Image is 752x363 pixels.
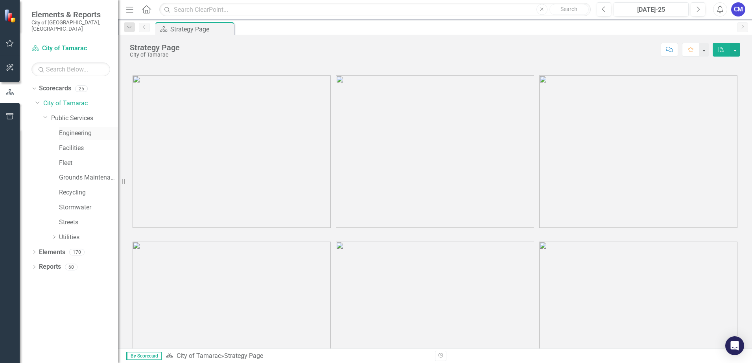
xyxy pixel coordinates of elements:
[130,52,180,58] div: City of Tamarac
[177,352,221,359] a: City of Tamarac
[126,352,162,360] span: By Scorecard
[170,24,232,34] div: Strategy Page
[59,159,118,168] a: Fleet
[130,43,180,52] div: Strategy Page
[59,144,118,153] a: Facilities
[616,5,686,15] div: [DATE]-25
[4,9,18,23] img: ClearPoint Strategy
[59,218,118,227] a: Streets
[224,352,263,359] div: Strategy Page
[43,99,118,108] a: City of Tamarac
[159,3,591,16] input: Search ClearPoint...
[39,248,65,257] a: Elements
[725,336,744,355] div: Open Intercom Messenger
[59,188,118,197] a: Recycling
[69,249,85,255] div: 170
[65,264,77,270] div: 60
[133,75,331,228] img: tamarac1%20v3.png
[59,129,118,138] a: Engineering
[31,44,110,53] a: City of Tamarac
[75,85,88,92] div: 25
[166,352,429,361] div: »
[614,2,689,16] button: [DATE]-25
[59,203,118,212] a: Stormwater
[31,19,110,32] small: City of [GEOGRAPHIC_DATA], [GEOGRAPHIC_DATA]
[39,262,61,271] a: Reports
[31,62,110,76] input: Search Below...
[51,114,118,123] a: Public Services
[336,75,534,228] img: tamarac2%20v3.png
[731,2,745,16] button: CM
[549,4,589,15] button: Search
[539,75,737,228] img: tamarac3%20v3.png
[31,10,110,19] span: Elements & Reports
[59,233,118,242] a: Utilities
[39,84,71,93] a: Scorecards
[59,173,118,182] a: Grounds Maintenance
[560,6,577,12] span: Search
